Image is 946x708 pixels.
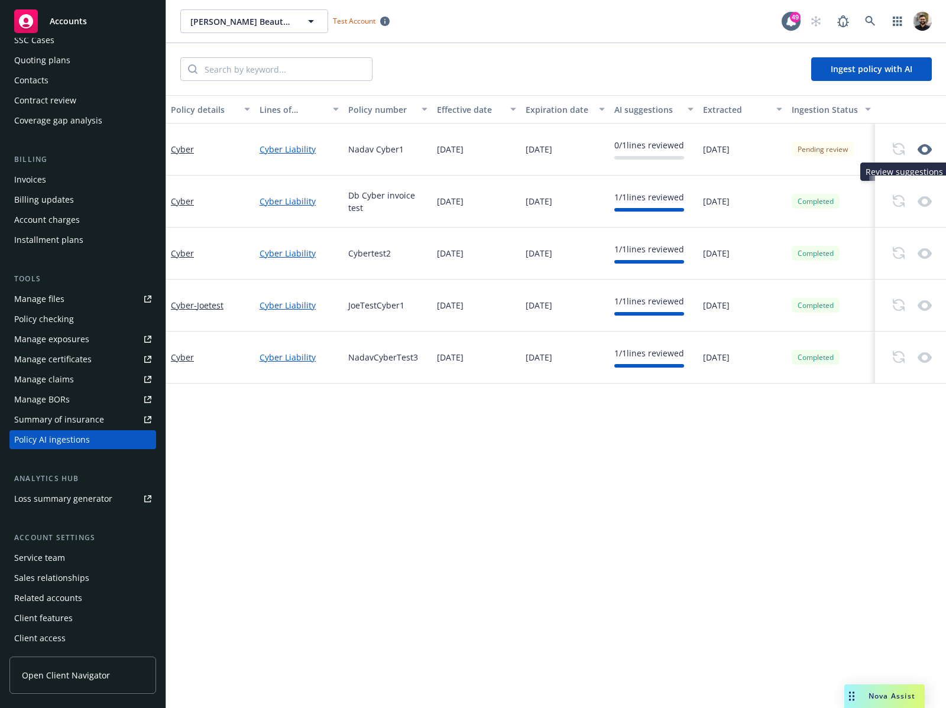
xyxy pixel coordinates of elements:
div: Completed [792,298,840,313]
div: AI suggestions [614,103,681,116]
input: Search by keyword... [197,58,372,80]
span: Test Account [328,15,394,27]
div: Related accounts [14,589,82,608]
button: AI suggestions [610,95,698,124]
a: Account charges [9,210,156,229]
a: Policy AI ingestions [9,430,156,449]
button: Policy number [344,95,432,124]
span: [DATE] [526,143,552,155]
a: Cyber Liability [260,195,339,207]
div: Manage exposures [14,330,89,349]
div: Manage certificates [14,350,92,369]
div: Expiration date [526,103,592,116]
a: Manage claims [9,370,156,389]
a: Contract review [9,91,156,110]
span: Db Cyber invoice test [348,189,427,214]
a: Loss summary generator [9,489,156,508]
a: Cyber Liability [260,247,339,259]
a: Cyber [171,144,194,155]
span: [DATE] [703,351,730,363]
a: Coverage gap analysis [9,111,156,130]
span: [DATE] [437,351,464,363]
button: Extracted [698,95,787,124]
div: Manage claims [14,370,74,389]
a: Installment plans [9,230,156,249]
div: Completed [792,350,840,365]
a: Service team [9,548,156,567]
div: 49 [790,12,801,22]
div: Billing updates [14,190,74,209]
a: Cyber [171,196,194,207]
div: Manage files [14,290,64,308]
span: [DATE] [437,299,464,311]
a: Cyber Liability [260,143,339,155]
a: Related accounts [9,589,156,608]
a: Quoting plans [9,51,156,70]
span: [DATE] [526,299,552,311]
a: Manage exposures [9,330,156,349]
a: Start snowing [804,9,828,33]
div: Analytics hub [9,473,156,485]
button: Effective date [432,95,521,124]
img: photo [913,12,932,31]
div: Invoices [14,170,46,189]
div: Service team [14,548,65,567]
a: Report a Bug [831,9,855,33]
button: [PERSON_NAME] Beauty Influencer [180,9,328,33]
a: Client access [9,629,156,648]
a: Policy checking [9,310,156,329]
div: Lines of coverage [260,103,326,116]
div: Policy AI ingestions [14,430,90,449]
div: SSC Cases [14,31,54,50]
div: Policy number [348,103,414,116]
button: Ingestion Status [787,95,876,124]
button: Expiration date [521,95,610,124]
span: Test Account [333,16,375,26]
div: Client features [14,609,73,628]
span: [DATE] [703,195,730,207]
div: Policy details [171,103,237,116]
span: [PERSON_NAME] Beauty Influencer [190,15,293,28]
span: [DATE] [526,247,552,259]
div: Coverage gap analysis [14,111,102,130]
span: Nova Assist [869,691,915,701]
div: Client access [14,629,66,648]
span: Accounts [50,17,87,26]
a: Contacts [9,71,156,90]
div: Loss summary generator [14,489,112,508]
div: Manage BORs [14,390,70,409]
div: Policy checking [14,310,74,329]
span: JoeTestCyber1 [348,299,404,311]
div: Effective date [437,103,503,116]
span: [DATE] [526,195,552,207]
div: Completed [792,194,840,209]
button: Ingest policy with AI [811,57,932,81]
div: Billing [9,154,156,165]
span: [DATE] [703,299,730,311]
div: Contacts [14,71,48,90]
div: Contract review [14,91,76,110]
a: Sales relationships [9,569,156,587]
a: Manage files [9,290,156,308]
span: [DATE] [437,247,464,259]
a: Cyber [171,300,223,311]
span: - Joetest [194,300,223,311]
div: Account charges [14,210,80,229]
a: Client features [9,609,156,628]
div: 1 / 1 lines reviewed [614,243,684,255]
div: Ingestion Status [792,103,858,116]
a: Invoices [9,170,156,189]
div: Tools [9,273,156,285]
a: Accounts [9,5,156,38]
a: Summary of insurance [9,410,156,429]
div: 1 / 1 lines reviewed [614,347,684,359]
span: Open Client Navigator [22,669,110,681]
span: NadavCyberTest3 [348,351,418,363]
div: Installment plans [14,230,83,249]
a: SSC Cases [9,31,156,50]
a: Cyber [171,352,194,363]
div: Extracted [703,103,769,116]
span: [DATE] [437,143,464,155]
a: Manage BORs [9,390,156,409]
